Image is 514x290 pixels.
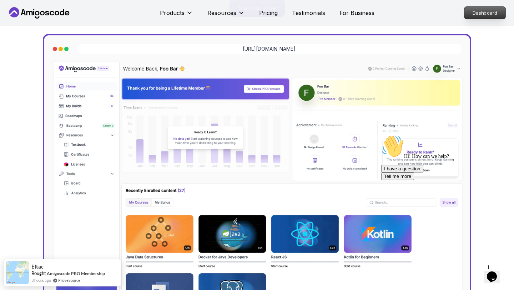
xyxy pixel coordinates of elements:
[207,9,236,17] p: Resources
[3,21,71,27] span: Hi! How can we help?
[31,277,51,283] span: 3 hours ago
[31,264,44,270] span: Eltac
[3,3,26,26] img: :wave:
[484,261,507,283] iframe: chat widget
[378,132,507,258] iframe: chat widget
[6,261,29,284] img: provesource social proof notification image
[339,9,374,17] a: For Business
[3,33,45,40] button: I have a question
[292,9,325,17] a: Testimonials
[47,271,105,276] a: Amigoscode PRO Membership
[160,9,185,17] p: Products
[207,9,245,23] button: Resources
[464,7,505,19] p: Dashboard
[31,270,46,276] span: Bought
[3,40,36,48] button: Tell me more
[160,9,193,23] button: Products
[464,6,506,19] a: Dashboard
[259,9,278,17] a: Pricing
[58,277,80,283] a: ProveSource
[3,3,131,48] div: 👋Hi! How can we help?I have a questionTell me more
[243,45,296,52] a: [URL][DOMAIN_NAME]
